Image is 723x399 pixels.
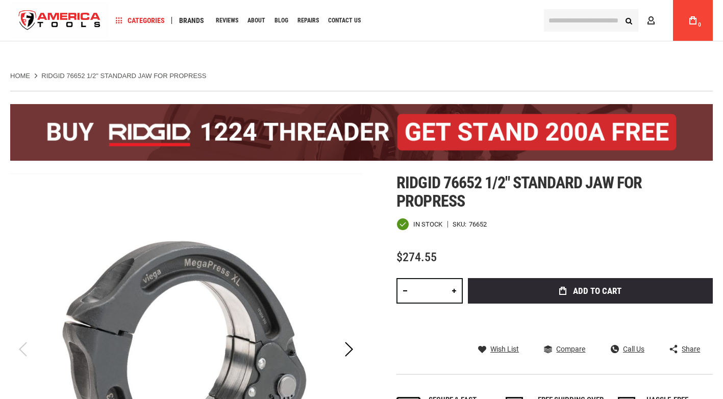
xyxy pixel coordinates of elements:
button: Add to Cart [468,278,713,304]
a: Blog [270,14,293,28]
span: Compare [556,345,585,353]
span: Contact Us [328,17,361,23]
span: Wish List [490,345,519,353]
a: Repairs [293,14,323,28]
span: Brands [179,17,204,24]
span: Ridgid 76652 1/2" standard jaw for propress [396,173,641,211]
span: About [247,17,265,23]
div: Availability [396,218,442,231]
span: Repairs [297,17,319,23]
a: Home [10,71,30,81]
span: Categories [116,17,165,24]
div: 76652 [469,221,487,228]
img: America Tools [10,2,109,40]
span: Call Us [623,345,644,353]
strong: RIDGID 76652 1/2" STANDARD JAW FOR PROPRESS [41,72,206,80]
a: Reviews [211,14,243,28]
a: Contact Us [323,14,365,28]
a: Brands [174,14,209,28]
strong: SKU [453,221,469,228]
button: Search [619,11,638,30]
span: 0 [698,22,701,28]
span: Blog [275,17,288,23]
a: About [243,14,270,28]
span: In stock [413,221,442,228]
span: Reviews [216,17,238,23]
span: Share [682,345,700,353]
img: BOGO: Buy the RIDGID® 1224 Threader (26092), get the 92467 200A Stand FREE! [10,104,713,161]
a: store logo [10,2,109,40]
span: Add to Cart [573,287,621,295]
a: Compare [544,344,585,354]
a: Categories [111,14,169,28]
span: $274.55 [396,250,437,264]
a: Call Us [611,344,644,354]
a: Wish List [478,344,519,354]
